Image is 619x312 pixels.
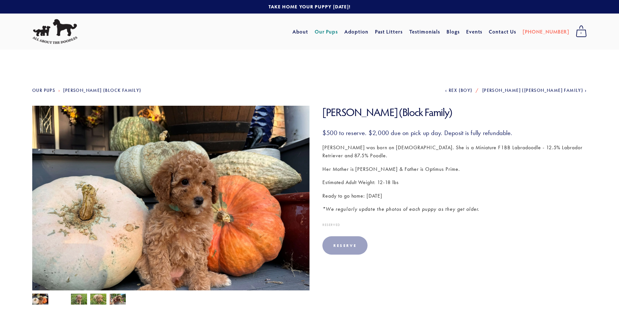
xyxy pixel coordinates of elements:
a: Adoption [344,26,368,37]
img: Jessie 2.jpg [71,294,87,306]
img: Jessie 1.jpg [110,294,126,306]
a: [PERSON_NAME] (Block Family) [63,88,141,93]
a: [PHONE_NUMBER] [523,26,569,37]
div: Reserve [333,243,357,248]
a: Events [466,26,483,37]
em: *We regularly update the photos of each puppy as they get older. [322,206,479,212]
a: Our Pups [32,88,55,93]
div: Reserve [322,236,368,255]
div: Reserved [322,223,587,227]
a: 0 items in cart [573,24,590,40]
a: Testimonials [409,26,440,37]
a: Rex (Boy) [445,88,472,93]
span: 0 [576,29,587,37]
a: [PERSON_NAME] ([PERSON_NAME] Family) [482,88,587,93]
a: About [292,26,308,37]
a: Blogs [447,26,460,37]
p: Ready to go home: [DATE] [322,192,587,200]
p: Estimated Adult Weight: 12-18 lbs [322,178,587,187]
p: [PERSON_NAME] was born on [DEMOGRAPHIC_DATA]. She is a Miniature F1BB Labradoodle - 12.5% Labrado... [322,143,587,160]
img: Jessie 3.jpg [90,293,106,306]
p: Her Mother is [PERSON_NAME] & Father is Optimus Prime. [322,165,587,173]
span: Rex (Boy) [449,88,473,93]
span: [PERSON_NAME] ([PERSON_NAME] Family) [482,88,583,93]
a: Our Pups [315,26,338,37]
h3: $500 to reserve. $2,000 due on pick up day. Deposit is fully refundable. [322,129,587,137]
h1: [PERSON_NAME] (Block Family) [322,106,587,119]
a: Past Litters [375,28,403,35]
a: Contact Us [489,26,516,37]
img: Jessie 5.jpg [32,294,48,306]
img: All About The Doodles [32,19,77,44]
